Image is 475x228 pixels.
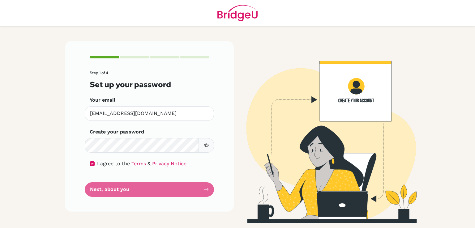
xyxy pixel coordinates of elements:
label: Create your password [90,128,144,136]
input: Insert your email* [85,106,214,121]
span: & [148,161,151,167]
a: Terms [131,161,146,167]
label: Your email [90,96,115,104]
span: Step 1 of 4 [90,70,108,75]
span: I agree to the [97,161,130,167]
h3: Set up your password [90,80,209,89]
iframe: Opens a widget where you can find more information [435,209,469,225]
a: Privacy Notice [152,161,186,167]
